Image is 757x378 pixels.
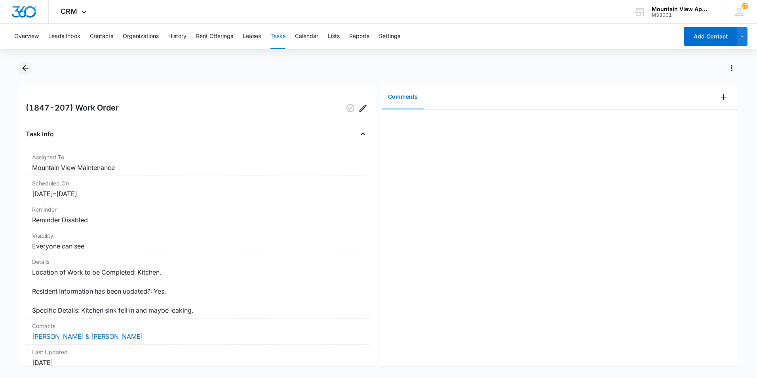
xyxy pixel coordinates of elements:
[684,27,737,46] button: Add Contact
[357,102,369,115] button: Edit
[14,24,39,49] button: Overview
[32,231,363,240] dt: Visibility
[379,24,400,49] button: Settings
[26,129,54,139] h4: Task Info
[32,241,363,251] dd: Everyone can see
[742,3,748,9] div: notifications count
[26,228,369,254] div: VisibilityEveryone can see
[270,24,285,49] button: Tasks
[26,102,119,115] h2: (1847-207) Work Order
[26,319,369,345] div: Contacts[PERSON_NAME] & [PERSON_NAME]
[90,24,113,49] button: Contacts
[32,332,143,340] a: [PERSON_NAME] & [PERSON_NAME]
[652,12,709,18] div: account id
[32,267,363,315] dd: Location of Work to be Completed: Kitchen. Resident Information has been updated?: Yes. Specific ...
[32,215,363,225] dd: Reminder Disabled
[32,348,363,356] dt: Last Updated
[32,205,363,214] dt: Reminder
[32,322,363,330] dt: Contacts
[32,189,363,199] dd: [DATE] – [DATE]
[61,7,77,15] span: CRM
[295,24,318,49] button: Calendar
[168,24,186,49] button: History
[243,24,261,49] button: Leases
[32,179,363,187] dt: Scheduled On
[725,62,738,74] button: Actions
[349,24,369,49] button: Reports
[32,258,363,266] dt: Details
[196,24,233,49] button: Rent Offerings
[26,254,369,319] div: DetailsLocation of Work to be Completed: Kitchen. Resident Information has been updated?: Yes. Sp...
[652,6,709,12] div: account name
[32,358,363,367] dd: [DATE]
[19,62,31,74] button: Back
[357,128,369,140] button: Close
[717,91,730,103] button: Add Comment
[123,24,159,49] button: Organizations
[382,85,424,109] button: Comments
[742,3,748,9] span: 173
[26,176,369,202] div: Scheduled On[DATE]–[DATE]
[26,202,369,228] div: ReminderReminder Disabled
[48,24,80,49] button: Leads Inbox
[328,24,340,49] button: Lists
[32,163,363,172] dd: Mountain View Maintenance
[26,150,369,176] div: Assigned ToMountain View Maintenance
[32,153,363,161] dt: Assigned To
[26,345,369,371] div: Last Updated[DATE]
